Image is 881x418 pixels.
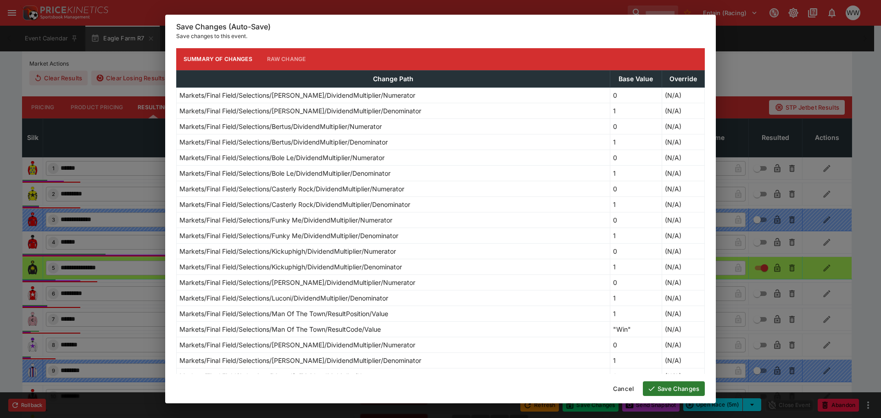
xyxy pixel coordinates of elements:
[610,87,662,103] td: 0
[662,274,704,290] td: (N/A)
[662,306,704,321] td: (N/A)
[179,153,385,162] p: Markets/Final Field/Selections/Bole Le/DividendMultiplier/Numerator
[662,70,704,87] th: Override
[610,352,662,368] td: 1
[610,243,662,259] td: 0
[610,196,662,212] td: 1
[610,306,662,321] td: 1
[610,290,662,306] td: 1
[179,231,398,240] p: Markets/Final Field/Selections/Funky Me/DividendMultiplier/Denominator
[662,368,704,384] td: (N/A)
[608,381,639,396] button: Cancel
[176,22,705,32] h6: Save Changes (Auto-Save)
[662,212,704,228] td: (N/A)
[662,181,704,196] td: (N/A)
[179,262,402,272] p: Markets/Final Field/Selections/Kickuphigh/DividendMultiplier/Denominator
[260,48,313,70] button: Raw Change
[610,165,662,181] td: 1
[662,228,704,243] td: (N/A)
[610,368,662,384] td: 0
[179,122,382,131] p: Markets/Final Field/Selections/Bertus/DividendMultiplier/Numerator
[643,381,705,396] button: Save Changes
[176,32,705,41] p: Save changes to this event.
[610,70,662,87] th: Base Value
[662,337,704,352] td: (N/A)
[662,103,704,118] td: (N/A)
[176,48,260,70] button: Summary of Changes
[662,87,704,103] td: (N/A)
[662,196,704,212] td: (N/A)
[179,200,410,209] p: Markets/Final Field/Selections/Casterly Rock/DividendMultiplier/Denominator
[662,243,704,259] td: (N/A)
[177,70,610,87] th: Change Path
[610,103,662,118] td: 1
[610,228,662,243] td: 1
[179,340,415,350] p: Markets/Final Field/Selections/[PERSON_NAME]/DividendMultiplier/Numerator
[610,321,662,337] td: "Win"
[179,278,415,287] p: Markets/Final Field/Selections/[PERSON_NAME]/DividendMultiplier/Numerator
[179,184,404,194] p: Markets/Final Field/Selections/Casterly Rock/DividendMultiplier/Numerator
[610,150,662,165] td: 0
[662,321,704,337] td: (N/A)
[179,309,388,318] p: Markets/Final Field/Selections/Man Of The Town/ResultPosition/Value
[179,324,381,334] p: Markets/Final Field/Selections/Man Of The Town/ResultCode/Value
[662,165,704,181] td: (N/A)
[179,90,415,100] p: Markets/Final Field/Selections/[PERSON_NAME]/DividendMultiplier/Numerator
[179,168,390,178] p: Markets/Final Field/Selections/Bole Le/DividendMultiplier/Denominator
[610,134,662,150] td: 1
[179,371,389,381] p: Markets/Final Field/Selections/Metcalfe/DividendMultiplier/Numerator
[662,259,704,274] td: (N/A)
[610,337,662,352] td: 0
[179,106,421,116] p: Markets/Final Field/Selections/[PERSON_NAME]/DividendMultiplier/Denominator
[610,259,662,274] td: 1
[610,212,662,228] td: 0
[179,215,392,225] p: Markets/Final Field/Selections/Funky Me/DividendMultiplier/Numerator
[179,293,388,303] p: Markets/Final Field/Selections/Luconi/DividendMultiplier/Denominator
[179,246,396,256] p: Markets/Final Field/Selections/Kickuphigh/DividendMultiplier/Numerator
[179,356,421,365] p: Markets/Final Field/Selections/[PERSON_NAME]/DividendMultiplier/Denominator
[610,274,662,290] td: 0
[610,181,662,196] td: 0
[610,118,662,134] td: 0
[179,137,388,147] p: Markets/Final Field/Selections/Bertus/DividendMultiplier/Denominator
[662,150,704,165] td: (N/A)
[662,352,704,368] td: (N/A)
[662,118,704,134] td: (N/A)
[662,134,704,150] td: (N/A)
[662,290,704,306] td: (N/A)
